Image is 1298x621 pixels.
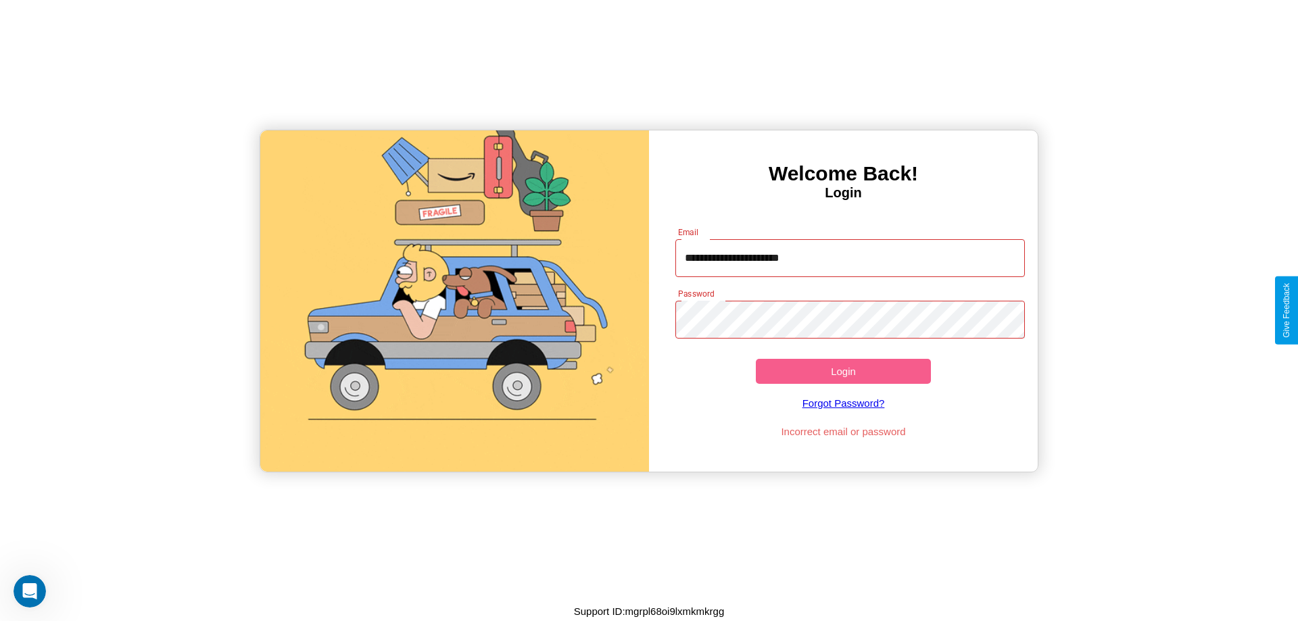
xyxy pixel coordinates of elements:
label: Email [678,226,699,238]
button: Login [756,359,931,384]
p: Incorrect email or password [669,422,1019,441]
h4: Login [649,185,1038,201]
h3: Welcome Back! [649,162,1038,185]
iframe: Intercom live chat [14,575,46,607]
p: Support ID: mgrpl68oi9lxmkmkrgg [574,602,725,620]
div: Give Feedback [1282,283,1291,338]
img: gif [260,130,649,472]
label: Password [678,288,714,299]
a: Forgot Password? [669,384,1019,422]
